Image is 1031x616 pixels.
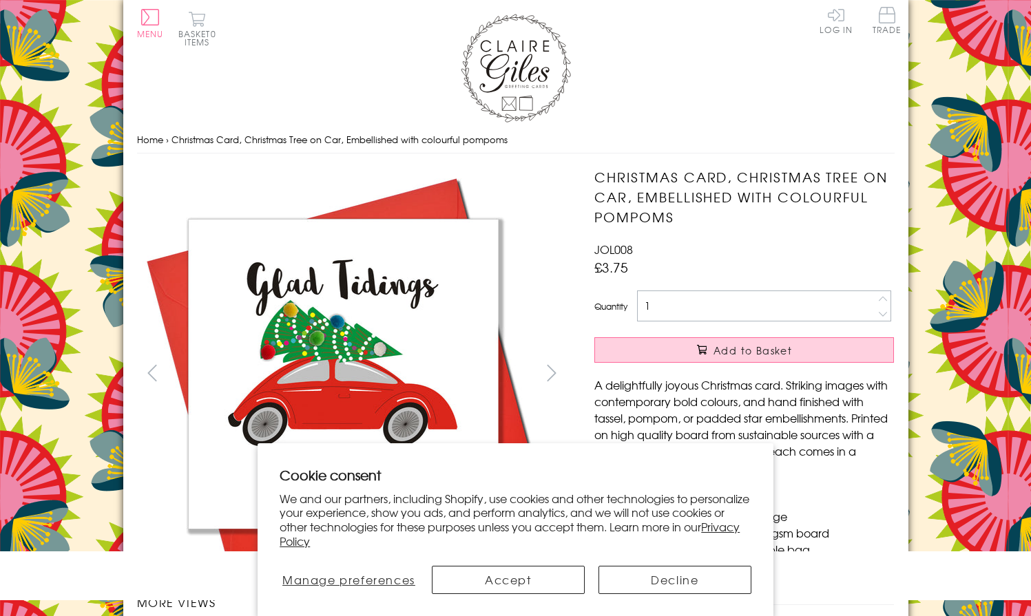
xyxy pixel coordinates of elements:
img: Christmas Card, Christmas Tree on Car, Embellished with colourful pompoms [567,167,980,580]
a: Log In [820,7,853,34]
a: Home [137,133,163,146]
img: Claire Giles Greetings Cards [461,14,571,123]
button: prev [137,357,168,388]
button: next [536,357,567,388]
h3: More views [137,594,567,610]
span: Add to Basket [714,343,792,357]
a: Privacy Policy [280,518,740,549]
a: Trade [873,7,902,36]
p: A delightfully joyous Christmas card. Striking images with contemporary bold colours, and hand fi... [594,376,894,476]
button: Manage preferences [280,566,417,594]
nav: breadcrumbs [137,126,895,154]
button: Accept [432,566,585,594]
span: 0 items [185,28,216,48]
span: Christmas Card, Christmas Tree on Car, Embellished with colourful pompoms [171,133,508,146]
span: Menu [137,28,164,40]
span: Manage preferences [282,571,415,588]
img: Christmas Card, Christmas Tree on Car, Embellished with colourful pompoms [136,167,550,580]
button: Menu [137,9,164,38]
span: Trade [873,7,902,34]
h1: Christmas Card, Christmas Tree on Car, Embellished with colourful pompoms [594,167,894,226]
span: JOL008 [594,241,633,257]
span: › [166,133,169,146]
button: Basket0 items [178,11,216,46]
button: Add to Basket [594,337,894,363]
label: Quantity [594,300,627,312]
span: £3.75 [594,257,628,277]
p: We and our partners, including Shopify, use cookies and other technologies to personalize your ex... [280,491,751,549]
h2: Cookie consent [280,465,751,485]
button: Decline [598,566,751,594]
